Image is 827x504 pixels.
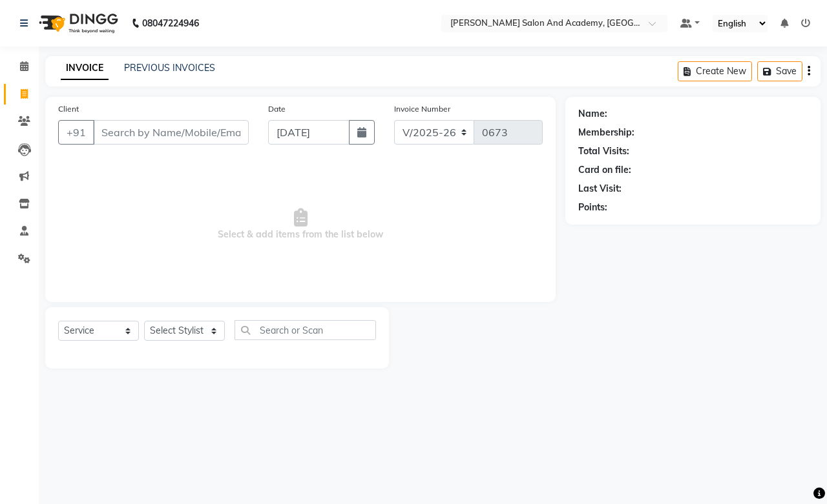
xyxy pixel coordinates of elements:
[61,57,109,80] a: INVOICE
[124,62,215,74] a: PREVIOUS INVOICES
[58,120,94,145] button: +91
[58,160,543,289] span: Select & add items from the list below
[757,61,802,81] button: Save
[268,103,286,115] label: Date
[578,163,631,177] div: Card on file:
[578,126,634,139] div: Membership:
[578,182,622,196] div: Last Visit:
[678,61,752,81] button: Create New
[578,145,629,158] div: Total Visits:
[578,201,607,214] div: Points:
[142,5,199,41] b: 08047224946
[578,107,607,121] div: Name:
[58,103,79,115] label: Client
[235,320,376,340] input: Search or Scan
[33,5,121,41] img: logo
[394,103,450,115] label: Invoice Number
[93,120,249,145] input: Search by Name/Mobile/Email/Code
